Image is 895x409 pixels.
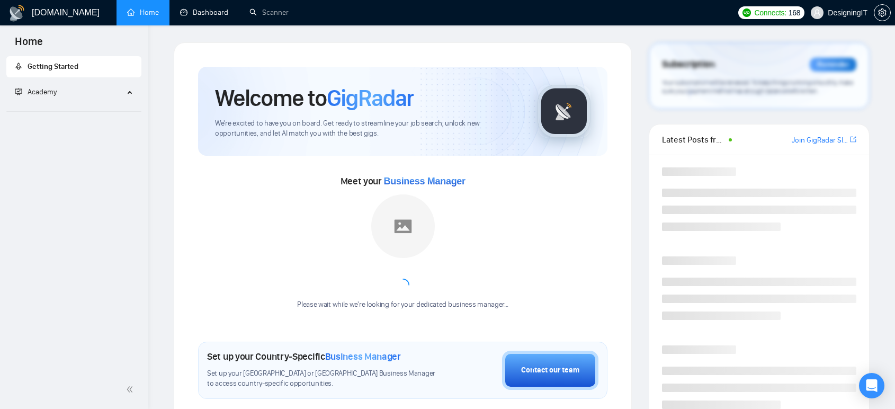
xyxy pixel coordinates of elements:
span: loading [397,279,409,291]
span: Meet your [341,175,466,187]
span: fund-projection-screen [15,88,22,95]
span: rocket [15,63,22,70]
div: Open Intercom Messenger [859,373,884,398]
a: homeHome [127,8,159,17]
a: dashboardDashboard [180,8,228,17]
h1: Set up your Country-Specific [207,351,401,362]
a: export [850,135,856,145]
img: placeholder.png [371,194,435,258]
span: 168 [789,7,800,19]
span: GigRadar [327,84,414,112]
span: We're excited to have you on board. Get ready to streamline your job search, unlock new opportuni... [215,119,521,139]
li: Getting Started [6,56,141,77]
img: logo [8,5,25,22]
span: Business Manager [384,176,466,186]
span: Subscription [662,56,714,74]
span: Set up your [GEOGRAPHIC_DATA] or [GEOGRAPHIC_DATA] Business Manager to access country-specific op... [207,369,442,389]
span: Getting Started [28,62,78,71]
span: Home [6,34,51,56]
img: gigradar-logo.png [538,85,590,138]
span: Latest Posts from the GigRadar Community [662,133,725,146]
div: Contact our team [521,364,579,376]
a: Join GigRadar Slack Community [792,135,848,146]
div: Please wait while we're looking for your dedicated business manager... [291,300,515,310]
span: Connects: [754,7,786,19]
span: setting [874,8,890,17]
span: Academy [15,87,57,96]
span: user [813,9,821,16]
span: Academy [28,87,57,96]
a: searchScanner [249,8,289,17]
button: Contact our team [502,351,598,390]
button: setting [874,4,891,21]
h1: Welcome to [215,84,414,112]
span: export [850,135,856,144]
li: Academy Homepage [6,107,141,114]
span: Your subscription will be renewed. To keep things running smoothly, make sure your payment method... [662,78,853,95]
span: double-left [126,384,137,395]
img: upwork-logo.png [742,8,751,17]
a: setting [874,8,891,17]
div: Reminder [810,58,856,72]
span: Business Manager [325,351,401,362]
